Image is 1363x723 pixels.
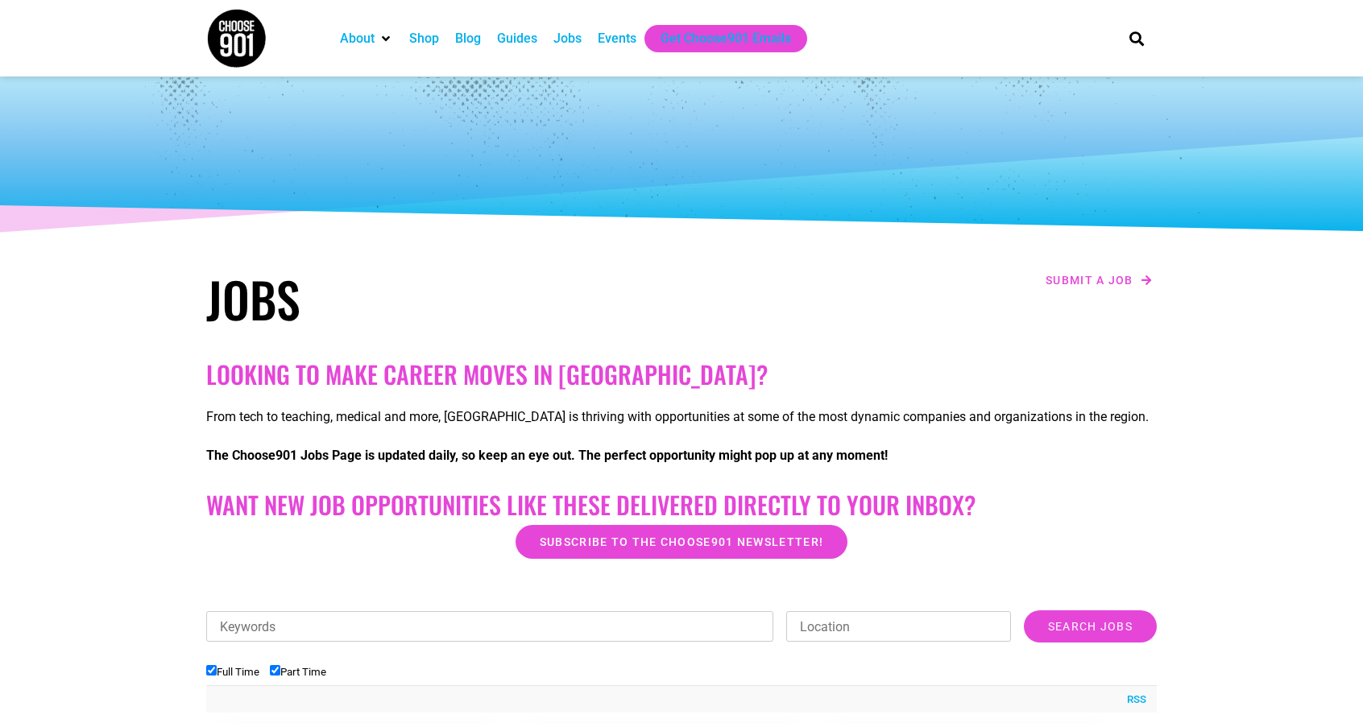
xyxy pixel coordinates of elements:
[206,270,673,328] h1: Jobs
[553,29,582,48] a: Jobs
[206,611,773,642] input: Keywords
[1041,270,1157,291] a: Submit a job
[497,29,537,48] a: Guides
[206,665,217,675] input: Full Time
[455,29,481,48] a: Blog
[1124,25,1150,52] div: Search
[661,29,791,48] a: Get Choose901 Emails
[1024,610,1157,642] input: Search Jobs
[270,665,280,675] input: Part Time
[206,490,1157,519] h2: Want New Job Opportunities like these Delivered Directly to your Inbox?
[206,448,888,463] strong: The Choose901 Jobs Page is updated daily, so keep an eye out. The perfect opportunity might pop u...
[206,666,259,678] label: Full Time
[206,360,1157,389] h2: Looking to make career moves in [GEOGRAPHIC_DATA]?
[409,29,439,48] a: Shop
[332,25,401,52] div: About
[786,611,1011,642] input: Location
[1046,275,1133,286] span: Submit a job
[598,29,636,48] a: Events
[516,525,847,559] a: Subscribe to the Choose901 newsletter!
[1119,692,1146,708] a: RSS
[540,536,823,547] span: Subscribe to the Choose901 newsletter!
[206,407,1157,427] p: From tech to teaching, medical and more, [GEOGRAPHIC_DATA] is thriving with opportunities at some...
[270,666,326,678] label: Part Time
[340,29,375,48] a: About
[332,25,1102,52] nav: Main nav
